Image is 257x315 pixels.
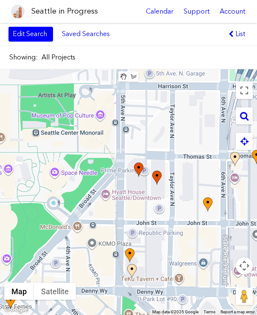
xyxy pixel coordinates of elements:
a: List [223,24,250,44]
img: favicon-96x96.png [11,5,25,18]
a: Report a map error [221,309,254,314]
img: Google [2,304,30,315]
h1: Seattle in Progress [31,6,98,17]
button: Drag Pegman onto the map to open Street View [236,288,253,305]
button: Toggle fullscreen view [236,82,253,99]
span: Map data ©2025 Google [152,309,198,314]
button: Show satellite imagery [34,283,76,300]
a: Saved Searches [57,27,115,41]
button: Show street map [4,283,34,300]
a: Open this area in Google Maps (opens a new window) [2,304,30,315]
div: Showing: [9,53,40,62]
a: Edit Search [8,27,53,41]
span: All Projects [42,53,75,62]
button: Map camera controls [236,257,253,274]
a: Terms [204,309,215,314]
button: Draw a shape [128,71,139,82]
button: Stop drawing [118,71,128,82]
